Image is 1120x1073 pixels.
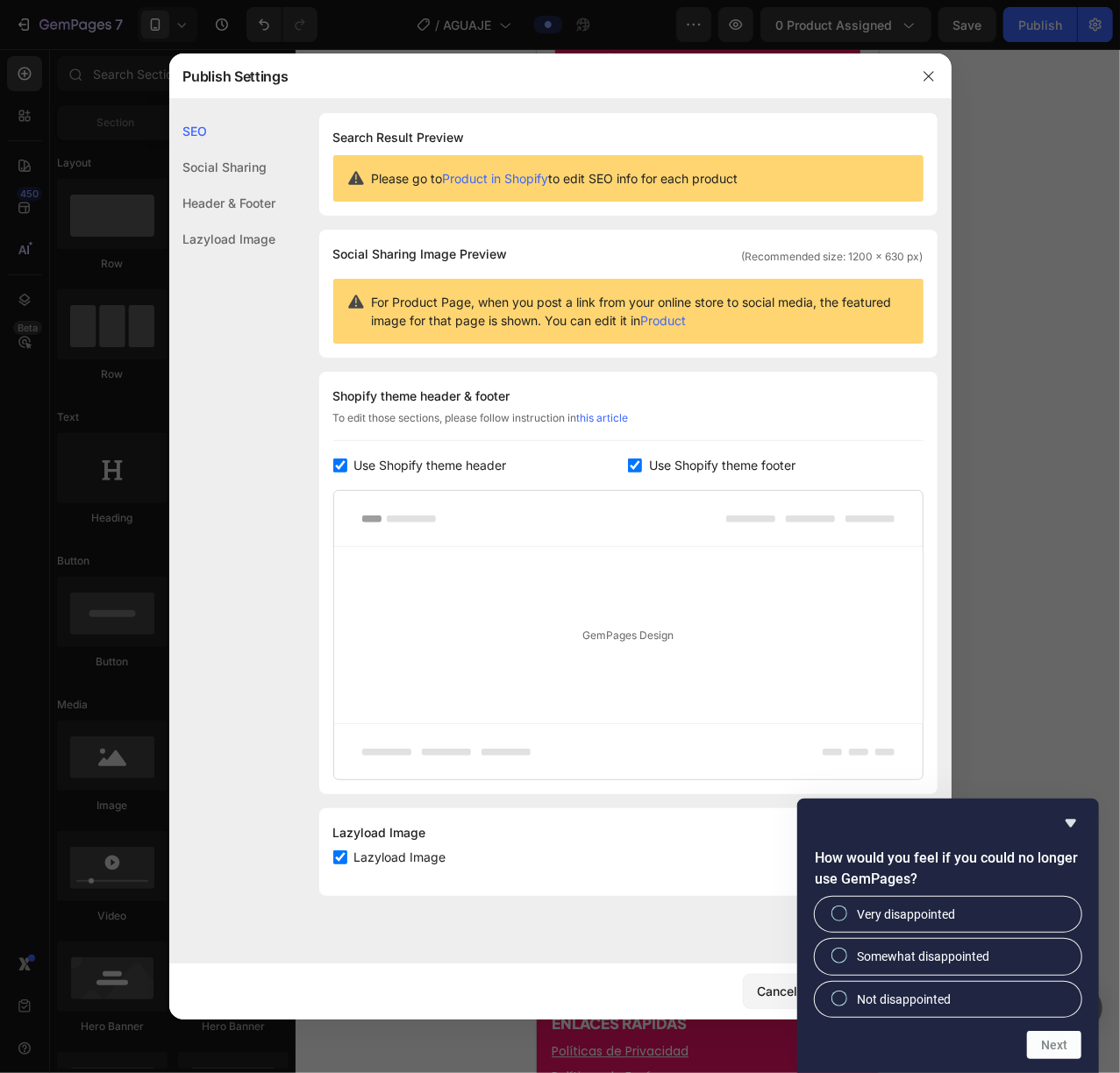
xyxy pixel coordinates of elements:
[41,62,301,180] p: Desde la A partir de la , muchas clientas reportan cambios en la forma de glúteos, senos y mayor ...
[42,433,249,494] strong: ¿Tiene efectos secundarios o altera mis hormonas de forma artificial?
[333,410,924,441] div: To edit those sections, please follow instruction in
[53,103,170,120] strong: segunda semana
[354,847,446,868] span: Lazyload Image
[15,778,327,821] p: ¿No notaste cambios en tus curvas o energía? ¿No sentiste ese empujón que buscabas?
[815,848,1081,890] h2: How would you feel if you could no longer use GemPages?
[169,53,906,99] div: Publish Settings
[758,982,798,1000] div: Cancel
[372,169,738,188] span: Please go to to edit SEO info for each product
[1027,1031,1081,1059] button: Next question
[857,906,955,923] span: Very disappointed
[169,149,276,185] div: Social Sharing
[24,890,124,907] strong: Confianza real
[334,547,923,723] div: GemPages Design
[354,455,507,476] span: Use Shopify theme header
[333,386,924,407] div: Shopify theme header & footer
[333,127,924,148] h1: Search Result Preview
[372,293,910,330] span: For Product Page, when you post a link from your online store to social media, the featured image...
[42,1,201,40] strong: ¿Cuándo empiezo a ver resultados visibles?
[42,226,261,266] strong: ¿Este producto me hará subir de peso?
[41,289,275,326] strong: Aguaje y Fenogreco moldean tu figura, no te hacen engordar.
[42,635,257,652] strong: ¿Cómo y cuándo debo tomarlo?
[169,221,276,257] div: Lazyload Image
[641,313,687,328] a: Product
[333,244,508,265] span: Social Sharing Image Preview
[742,249,924,265] span: (Recommended size: 1200 x 630 px)
[13,963,329,985] h3: ENLACES RÁPIDAS
[577,411,629,424] a: this article
[41,63,300,100] strong: primera semana notarás más energía y firmeza corporal.
[857,948,989,965] span: Somewhat disappointed
[13,1015,329,1041] div: Rich Text Editor. Editing area: main
[1060,813,1081,834] button: Hide survey
[743,974,813,1009] button: Cancel
[857,991,951,1008] span: Not disappointed
[15,888,327,932] p: en un producto que funciona, o no pagas. Así de simple.
[41,288,301,387] p: No. El aumento es en zonas deseadas como glúteos, senos y piernas, gracias al equilibrio hormonal...
[333,822,924,843] div: Lazyload Image
[649,455,795,476] span: Use Shopify theme footer
[42,545,223,585] strong: ¿Funciona si tengo glúteos pequeños o soy delgada?
[169,113,276,149] div: SEO
[13,729,329,771] h3: GARANTÍA DE DEVOLUCIÓN DEL 100%
[15,1019,121,1036] a: Políticas de Envío
[815,813,1081,1059] div: How would you feel if you could no longer use GemPages?
[169,185,276,221] div: Header & Footer
[443,171,549,186] a: Product in Shopify
[39,846,304,885] strong: Te devolvemos el 100% de tu dinero. Sin explicaciones, sin letras pequeñas.
[124,824,219,842] strong: No pasa nada.
[15,993,152,1011] a: Políticas de Privacidad
[13,990,329,1015] div: Rich Text Editor. Editing area: main
[815,897,1081,1017] div: How would you feel if you could no longer use GemPages?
